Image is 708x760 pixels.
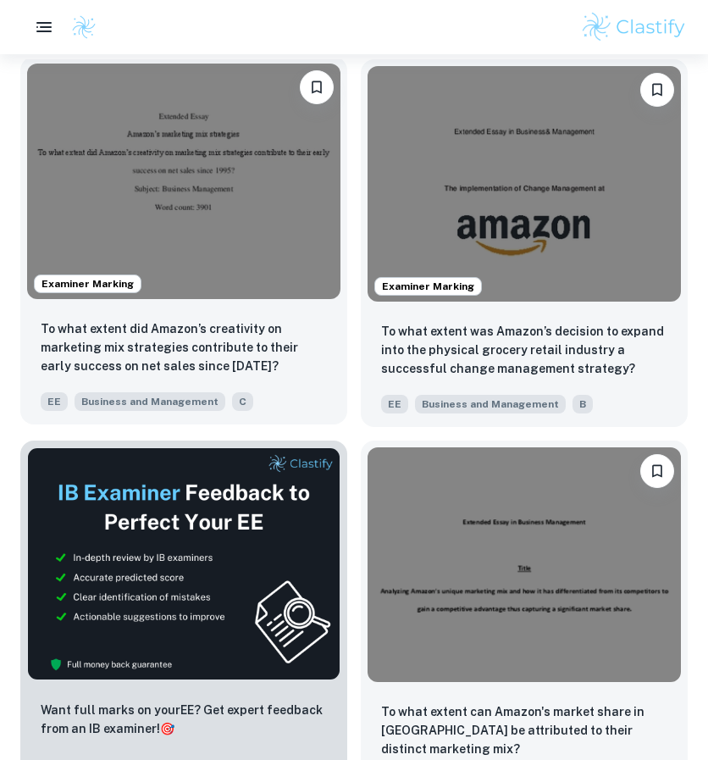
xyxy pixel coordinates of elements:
[300,70,334,104] button: Please log in to bookmark exemplars
[20,59,347,427] a: Examiner MarkingPlease log in to bookmark exemplarsTo what extent did Amazon’s creativity on mark...
[572,395,593,413] span: B
[27,447,340,680] img: Thumbnail
[27,64,340,299] img: Business and Management EE example thumbnail: To what extent did Amazon’s creativity o
[232,392,253,411] span: C
[61,14,97,40] a: Clastify logo
[368,447,681,683] img: Business and Management EE example thumbnail: To what extent can Amazon's market share
[75,392,225,411] span: Business and Management
[160,722,174,735] span: 🎯
[640,73,674,107] button: Please log in to bookmark exemplars
[71,14,97,40] img: Clastify logo
[415,395,566,413] span: Business and Management
[381,702,667,758] p: To what extent can Amazon's market share in Australia be attributed to their distinct marketing mix?
[41,701,327,738] p: Want full marks on your EE ? Get expert feedback from an IB examiner!
[375,279,481,294] span: Examiner Marking
[41,392,68,411] span: EE
[368,66,681,302] img: Business and Management EE example thumbnail: To what extent was Amazon’s decision to
[35,276,141,291] span: Examiner Marking
[41,319,327,375] p: To what extent did Amazon’s creativity on marketing mix strategies contribute to their early succ...
[381,322,667,378] p: To what extent was Amazon’s decision to expand into the physical grocery retail industry a succes...
[361,59,688,427] a: Examiner MarkingPlease log in to bookmark exemplarsTo what extent was Amazon’s decision to expand...
[640,454,674,488] button: Please log in to bookmark exemplars
[580,10,688,44] img: Clastify logo
[381,395,408,413] span: EE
